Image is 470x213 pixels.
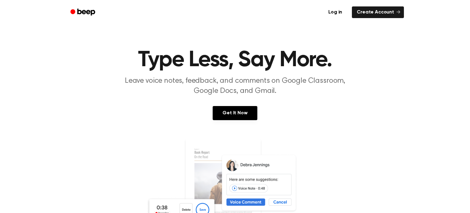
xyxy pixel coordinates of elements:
a: Create Account [352,6,404,18]
a: Beep [66,6,101,18]
p: Leave voice notes, feedback, and comments on Google Classroom, Google Docs, and Gmail. [117,76,352,96]
a: Get It Now [213,106,257,120]
a: Log in [322,5,348,19]
h1: Type Less, Say More. [78,49,392,71]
